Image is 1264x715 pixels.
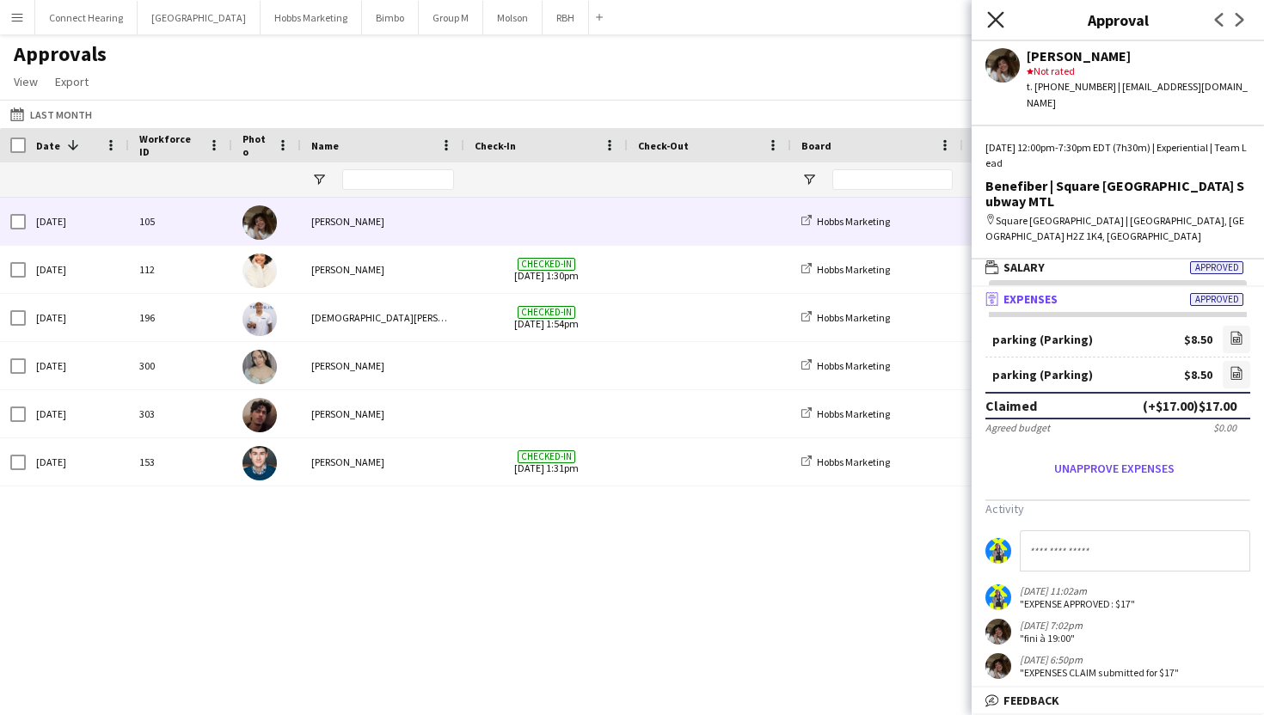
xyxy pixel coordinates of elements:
button: Connect Hearing [35,1,138,34]
div: [DATE] [26,294,129,341]
mat-expansion-panel-header: ExpensesApproved [972,286,1264,312]
button: [GEOGRAPHIC_DATA] [138,1,261,34]
div: [DATE] [26,198,129,245]
div: [PERSON_NAME] [301,198,464,245]
span: Workforce ID [139,132,201,158]
div: 303 [129,390,232,437]
div: [DATE] [26,342,129,389]
span: Date [36,139,60,152]
div: 153 [129,438,232,486]
div: t. [PHONE_NUMBER] | [EMAIL_ADDRESS][DOMAIN_NAME] [1027,79,1250,110]
img: Megan Ouellet [242,205,277,240]
span: [DATE] 1:31pm [475,438,617,486]
span: Approved [1190,261,1243,274]
span: Hobbs Marketing [817,359,890,372]
div: parking (Parking) [992,333,1093,346]
div: ExpensesApproved [972,312,1264,701]
div: [DATE] 12:00pm-7:30pm EDT (7h30m) | Experiential | Team Lead [985,140,1250,171]
span: Checked-in [518,450,575,463]
div: [DATE] [26,246,129,293]
div: [DATE] [26,438,129,486]
div: [PERSON_NAME] [1027,48,1250,64]
div: $8.50 [1184,333,1212,346]
app-user-avatar: Jamie Wong [985,584,1011,610]
div: Claimed [985,397,1037,414]
span: Hobbs Marketing [817,215,890,228]
span: Hobbs Marketing [817,455,890,468]
span: Name [311,139,339,152]
a: Export [48,70,95,93]
div: [PERSON_NAME] [301,342,464,389]
div: [DATE] 7:02pm [1020,619,1083,632]
div: [DATE] 11:02am [1020,584,1135,597]
span: Hobbs Marketing [817,407,890,420]
a: View [7,70,45,93]
span: Expenses [1003,291,1058,307]
a: Hobbs Marketing [801,407,890,420]
mat-expansion-panel-header: SalaryApproved [972,254,1264,280]
span: Hobbs Marketing [817,263,890,276]
span: [DATE] 1:30pm [475,246,617,293]
button: Group M [419,1,483,34]
span: Salary [1003,260,1045,275]
div: 300 [129,342,232,389]
div: [PERSON_NAME] [301,246,464,293]
div: [DATE] 6:50pm [1020,653,1179,666]
button: Open Filter Menu [801,172,817,187]
span: Checked-in [518,258,575,271]
div: [PERSON_NAME] [301,390,464,437]
div: 196 [129,294,232,341]
span: Export [55,74,89,89]
span: Board [801,139,831,152]
button: Last Month [7,104,95,125]
span: Check-In [475,139,516,152]
app-user-avatar: Megan Ouellet [985,653,1011,679]
div: Square [GEOGRAPHIC_DATA] | [GEOGRAPHIC_DATA], [GEOGRAPHIC_DATA] H2Z 1K4, [GEOGRAPHIC_DATA] [985,213,1250,244]
button: Open Filter Menu [311,172,327,187]
button: Bimbo [362,1,419,34]
div: Benefiber | Square [GEOGRAPHIC_DATA] Subway MTL [985,178,1250,209]
app-user-avatar: Megan Ouellet [985,619,1011,645]
div: [DEMOGRAPHIC_DATA][PERSON_NAME] [301,294,464,341]
div: 112 [129,246,232,293]
h3: Activity [985,501,1250,516]
span: View [14,74,38,89]
div: $8.50 [1184,369,1212,382]
mat-expansion-panel-header: Feedback [972,687,1264,713]
div: parking (Parking) [992,369,1093,382]
div: "EXPENSES CLAIM submitted for $17" [1020,666,1179,679]
a: Hobbs Marketing [801,311,890,324]
span: [DATE] 1:54pm [475,294,617,341]
div: Agreed budget [985,421,1050,434]
img: Aryan Dhiman [242,398,277,432]
a: Hobbs Marketing [801,263,890,276]
input: Name Filter Input [342,169,454,190]
span: Photo [242,132,270,158]
span: Feedback [1003,693,1059,708]
img: Chiara Guimond [242,254,277,288]
div: [PERSON_NAME] [301,438,464,486]
img: christian valdiviezo [242,302,277,336]
button: RBH [543,1,589,34]
a: Hobbs Marketing [801,359,890,372]
a: Hobbs Marketing [801,455,890,468]
div: (+$17.00) $17.00 [1143,397,1236,414]
div: [DATE] [26,390,129,437]
div: "EXPENSE APPROVED: $17" [1020,597,1135,610]
div: Not rated [1027,64,1250,79]
button: Molson [483,1,543,34]
img: Amy Topolovec [242,350,277,384]
span: Approved [1190,293,1243,306]
input: Board Filter Input [832,169,953,190]
button: Hobbs Marketing [261,1,362,34]
img: George Haralabaopoulos [242,446,277,480]
div: 105 [129,198,232,245]
h3: Approval [972,9,1264,31]
span: Checked-in [518,306,575,319]
span: Hobbs Marketing [817,311,890,324]
span: Check-Out [638,139,689,152]
a: Hobbs Marketing [801,215,890,228]
button: Unapprove expenses [985,455,1243,482]
div: "fini à 19:00" [1020,632,1083,645]
div: $0.00 [1213,421,1236,434]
